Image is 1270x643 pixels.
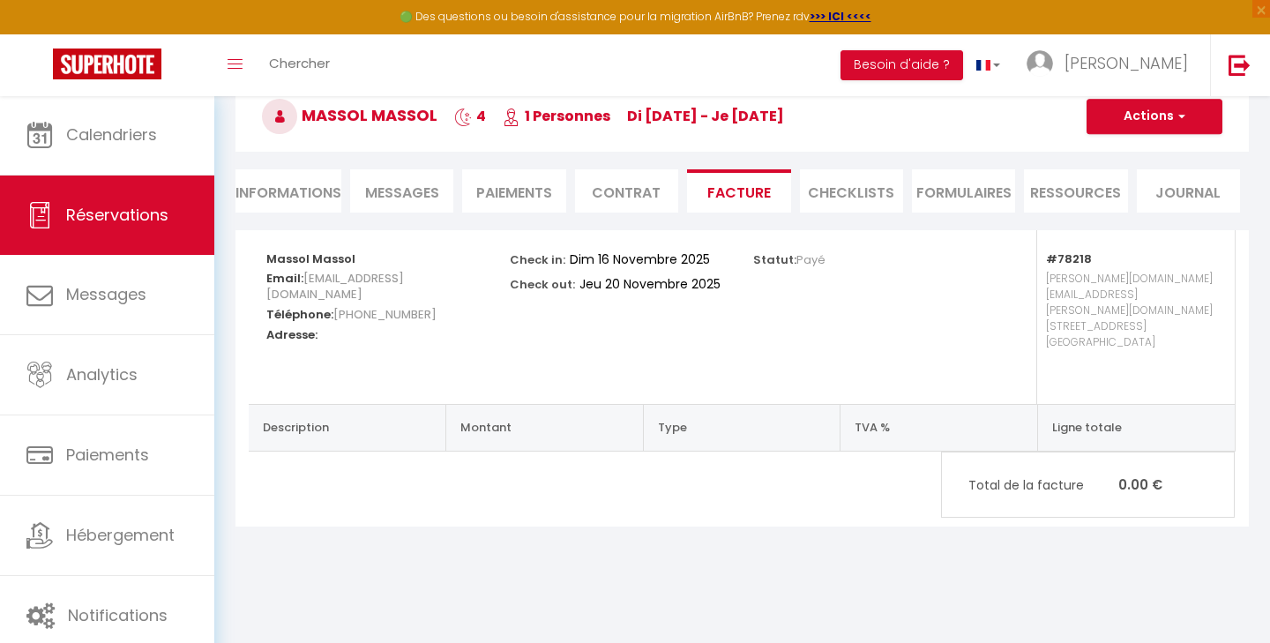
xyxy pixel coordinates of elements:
button: Besoin d'aide ? [840,50,963,80]
span: Analytics [66,363,138,385]
strong: Email: [266,270,303,287]
li: Contrat [575,169,678,213]
li: CHECKLISTS [800,169,903,213]
li: Paiements [462,169,565,213]
strong: Adresse: [266,326,317,343]
span: [EMAIL_ADDRESS][DOMAIN_NAME] [266,265,404,307]
button: Actions [1087,99,1222,134]
span: 1 Personnes [503,106,610,126]
span: Chercher [269,54,330,72]
span: Réservations [66,204,168,226]
th: Montant [446,404,644,451]
p: Check in: [510,248,565,268]
p: 0.00 € [942,466,1234,504]
span: Messages [365,183,439,203]
th: TVA % [840,404,1038,451]
span: [PERSON_NAME] [1065,52,1188,74]
span: Massol Massol [262,104,437,126]
strong: Téléphone: [266,306,333,323]
img: logout [1229,54,1251,76]
strong: #78218 [1046,250,1092,267]
span: 4 [454,106,486,126]
strong: Massol Massol [266,250,355,267]
th: Type [643,404,840,451]
th: Ligne totale [1037,404,1235,451]
span: Messages [66,283,146,305]
a: >>> ICI <<<< [810,9,871,24]
li: Journal [1137,169,1240,213]
li: Facture [687,169,790,213]
span: Calendriers [66,123,157,146]
li: Ressources [1024,169,1127,213]
p: [PERSON_NAME][DOMAIN_NAME][EMAIL_ADDRESS][PERSON_NAME][DOMAIN_NAME] [STREET_ADDRESS] [GEOGRAPHIC_... [1046,266,1217,386]
a: Chercher [256,34,343,96]
img: ... [1027,50,1053,77]
span: Paiements [66,444,149,466]
span: di [DATE] - je [DATE] [627,106,784,126]
a: ... [PERSON_NAME] [1013,34,1210,96]
span: [PHONE_NUMBER] [333,302,437,327]
th: Description [249,404,446,451]
p: Statut: [753,248,825,268]
span: Payé [796,251,825,268]
li: FORMULAIRES [912,169,1015,213]
span: Notifications [68,604,168,626]
p: Check out: [510,273,575,293]
img: Super Booking [53,49,161,79]
span: Hébergement [66,524,175,546]
span: Total de la facture [968,475,1118,495]
li: Informations [235,169,341,213]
